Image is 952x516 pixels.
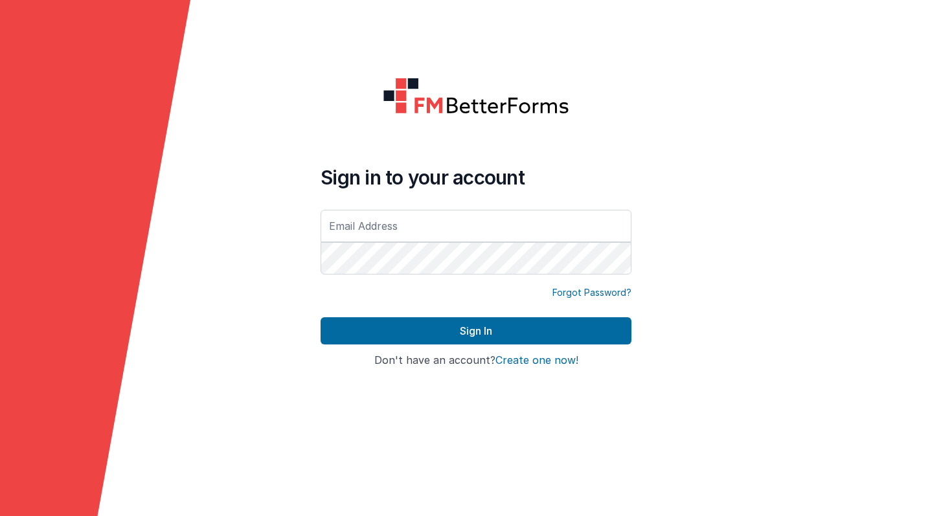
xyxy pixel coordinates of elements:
a: Forgot Password? [552,286,631,299]
button: Create one now! [495,355,578,366]
button: Sign In [321,317,631,344]
h4: Sign in to your account [321,166,631,189]
input: Email Address [321,210,631,242]
h4: Don't have an account? [321,355,631,366]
